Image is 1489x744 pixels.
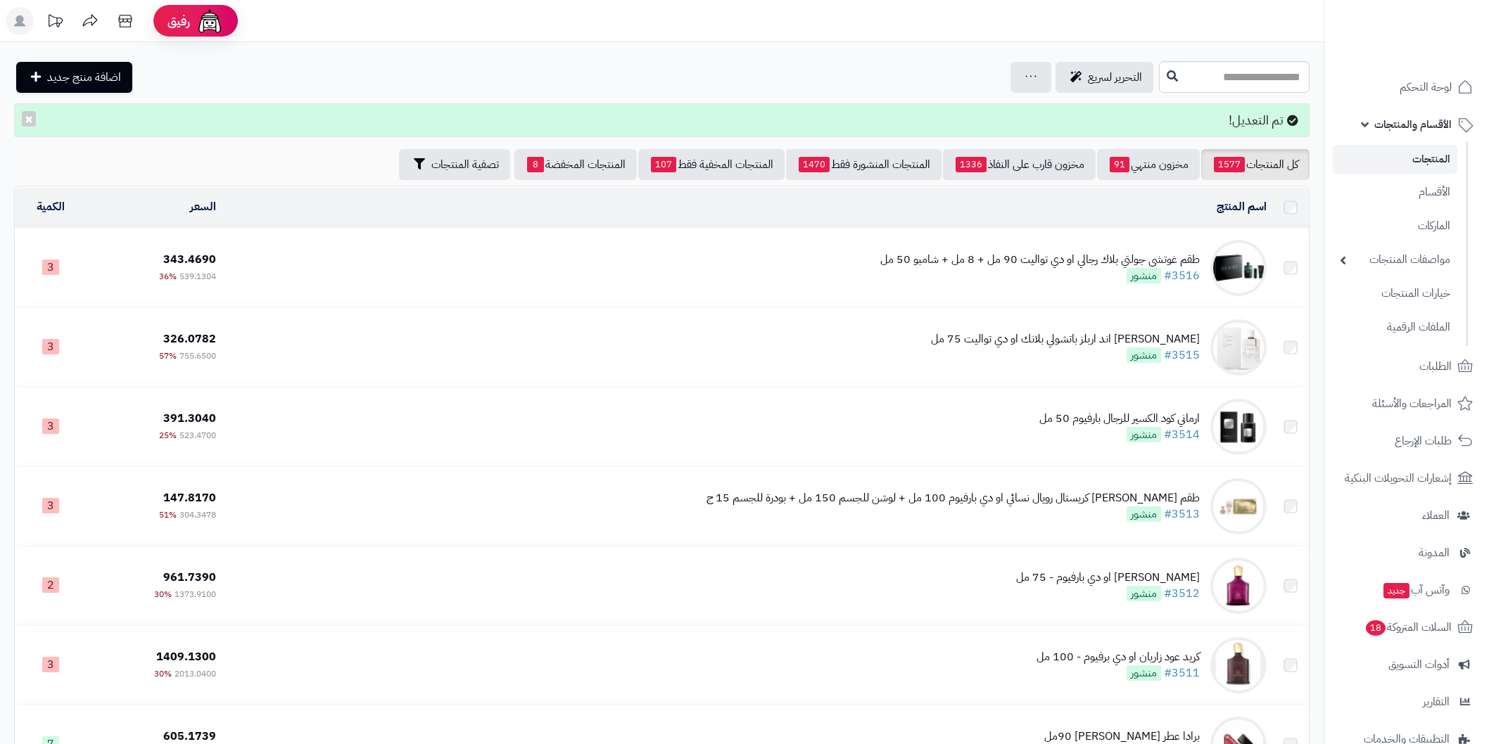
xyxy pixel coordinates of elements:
a: #3513 [1164,506,1200,522]
img: كريد عود زاريان او دي برفيوم - 100 مل [1210,637,1267,693]
span: لوحة التحكم [1400,77,1452,97]
span: 539.1304 [179,270,216,283]
a: العملاء [1333,499,1481,532]
span: منشور [1127,665,1161,681]
span: منشور [1127,506,1161,522]
div: كريد عود زاريان او دي برفيوم - 100 مل [1037,649,1200,665]
span: جديد [1383,583,1409,598]
a: #3511 [1164,665,1200,681]
a: المنتجات المخفضة8 [514,149,637,180]
span: 8 [527,157,544,172]
a: #3515 [1164,347,1200,364]
div: طقم [PERSON_NAME] كريستال رويال نسائي او دي بارفيوم 100 مل + لوشن للجسم 150 مل + بودرة للجسم 15 ج [707,490,1200,506]
img: ارماني كود الكسير للرجال بارفيوم 50 مل [1210,399,1267,455]
a: المنتجات [1333,145,1457,174]
span: 2 [42,577,59,593]
span: أدوات التسويق [1388,655,1450,674]
button: تصفية المنتجات [399,149,510,180]
a: المدونة [1333,536,1481,570]
span: 3 [42,498,59,513]
a: مواصفات المنتجات [1333,245,1457,275]
span: 107 [651,157,676,172]
span: العملاء [1422,506,1450,525]
a: إشعارات التحويلات البنكية [1333,461,1481,495]
a: #3516 [1164,267,1200,284]
span: 1336 [956,157,987,172]
span: التقارير [1423,692,1450,712]
a: السعر [190,198,216,215]
span: 30% [154,667,172,680]
span: وآتس آب [1382,580,1450,600]
span: التحرير لسريع [1088,69,1142,86]
a: الأقسام [1333,177,1457,207]
a: المنتجات المنشورة فقط1470 [786,149,942,180]
a: اضافة منتج جديد [16,62,132,93]
a: الطلبات [1333,349,1481,383]
span: 3 [42,259,59,275]
span: 36% [159,270,177,283]
span: 147.8170 [163,489,216,506]
span: 3 [42,418,59,434]
span: 18 [1365,620,1386,636]
a: المراجعات والأسئلة [1333,387,1481,421]
span: 523.4700 [179,429,216,442]
a: طلبات الإرجاع [1333,424,1481,458]
a: السلات المتروكة18 [1333,610,1481,644]
span: منشور [1127,427,1161,442]
span: 2013.0400 [175,667,216,680]
span: منشور [1127,268,1161,283]
span: 1373.9100 [175,588,216,601]
span: 391.3040 [163,410,216,427]
img: طقم غوتشي جولتي بلاك رجالي او دي تواليت 90 مل + 8 مل + شامبو 50 مل [1210,240,1267,296]
span: 57% [159,349,177,362]
div: ارماني كود الكسير للرجال بارفيوم 50 مل [1039,411,1200,427]
span: 25% [159,429,177,442]
div: [PERSON_NAME] اند اربلز باتشولي بلانك او دي تواليت 75 مل [931,331,1200,347]
a: اسم المنتج [1217,198,1267,215]
span: تصفية المنتجات [431,156,499,173]
a: #3514 [1164,426,1200,443]
span: 91 [1110,157,1129,172]
span: رفيق [167,13,190,30]
img: فان كليف اند اربلز باتشولي بلانك او دي تواليت 75 مل [1210,319,1267,376]
span: السلات المتروكة [1364,617,1452,637]
span: 3 [42,339,59,354]
span: 1409.1300 [156,648,216,665]
img: ai-face.png [196,7,224,35]
a: الملفات الرقمية [1333,312,1457,342]
img: كريد كارمينا او دي بارفيوم - 75 مل [1210,558,1267,614]
span: 51% [159,508,177,521]
div: [PERSON_NAME] او دي بارفيوم - 75 مل [1016,570,1200,586]
span: 30% [154,588,172,601]
span: 326.0782 [163,331,216,347]
button: × [22,111,36,127]
a: وآتس آبجديد [1333,573,1481,607]
span: اضافة منتج جديد [47,69,121,86]
a: المنتجات المخفية فقط107 [638,149,785,180]
img: طقم مارينا دي بوربون كريستال رويال نسائي او دي بارفيوم 100 مل + لوشن للجسم 150 مل + بودرة للجسم 15 ج [1210,478,1267,534]
a: مخزون منتهي91 [1097,149,1200,180]
span: منشور [1127,347,1161,363]
a: لوحة التحكم [1333,70,1481,104]
a: الكمية [37,198,65,215]
a: التقارير [1333,685,1481,719]
span: 755.6500 [179,349,216,362]
span: 961.7390 [163,569,216,586]
span: طلبات الإرجاع [1395,431,1452,451]
span: إشعارات التحويلات البنكية [1345,468,1452,488]
span: الأقسام والمنتجات [1374,115,1452,134]
a: أدوات التسويق [1333,648,1481,681]
span: 343.4690 [163,251,216,268]
a: خيارات المنتجات [1333,278,1457,309]
span: المراجعات والأسئلة [1372,394,1452,413]
a: مخزون قارب على النفاذ1336 [943,149,1096,180]
span: 1470 [799,157,830,172]
a: #3512 [1164,585,1200,602]
span: 3 [42,657,59,672]
div: طقم غوتشي جولتي بلاك رجالي او دي تواليت 90 مل + 8 مل + شامبو 50 مل [880,252,1200,268]
a: الماركات [1333,211,1457,241]
span: الطلبات [1419,357,1452,376]
a: تحديثات المنصة [37,7,72,39]
span: منشور [1127,586,1161,601]
a: التحرير لسريع [1056,62,1153,93]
